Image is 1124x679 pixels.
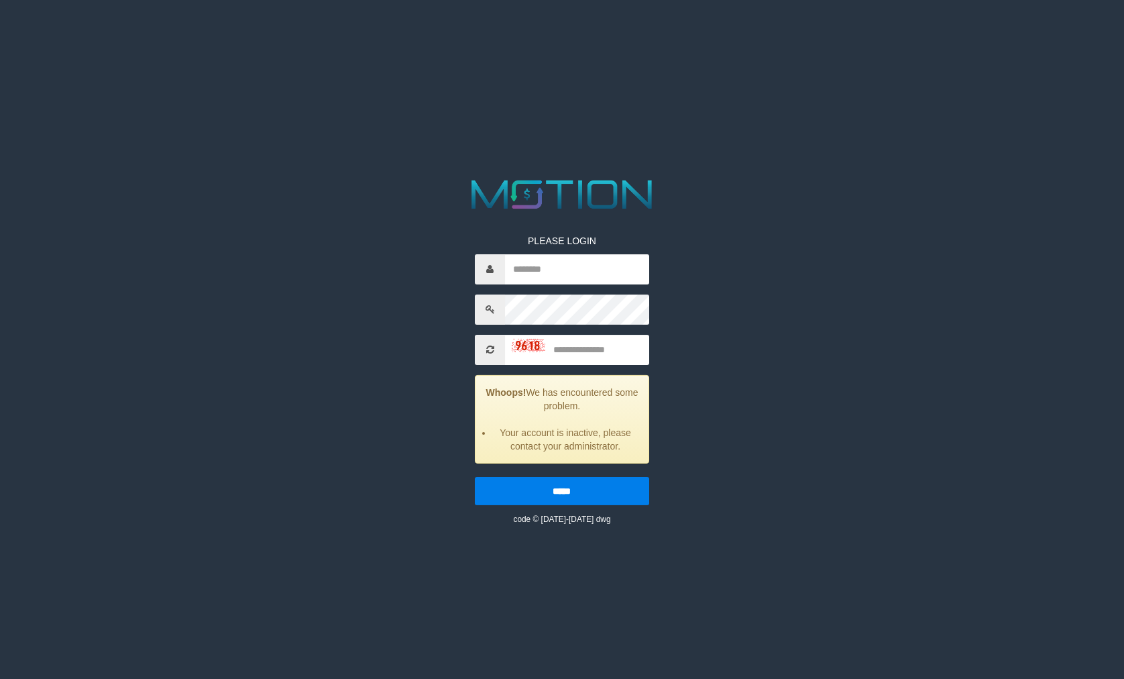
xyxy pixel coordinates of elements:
[492,426,638,453] li: Your account is inactive, please contact your administrator.
[512,339,545,352] img: captcha
[513,515,610,524] small: code © [DATE]-[DATE] dwg
[463,175,660,214] img: MOTION_logo.png
[475,375,649,464] div: We has encountered some problem.
[486,387,526,398] strong: Whoops!
[475,234,649,248] p: PLEASE LOGIN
